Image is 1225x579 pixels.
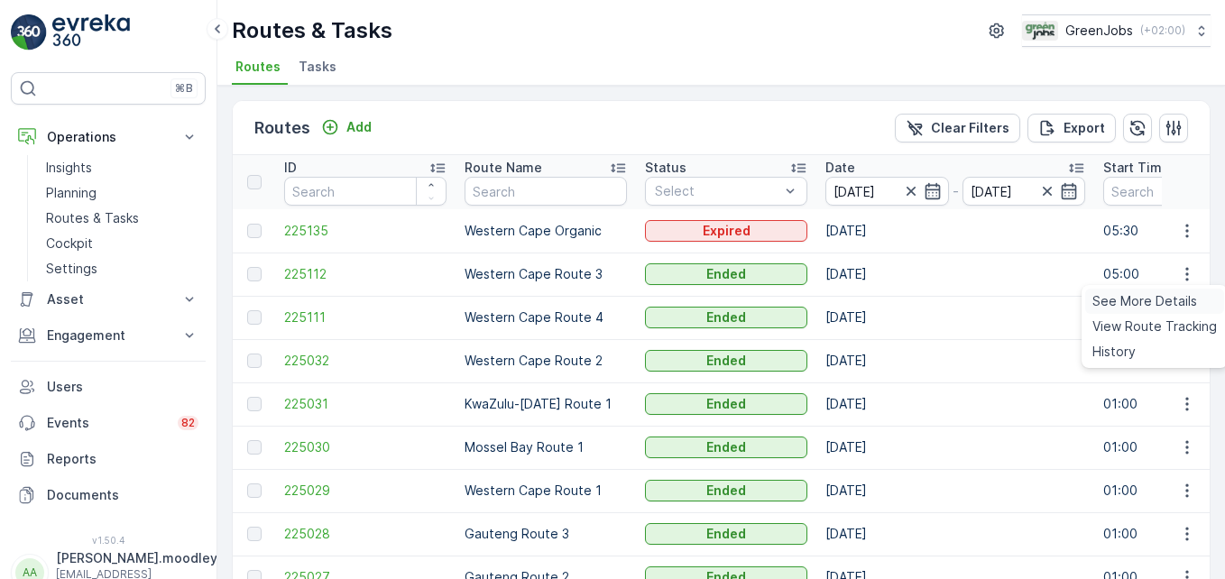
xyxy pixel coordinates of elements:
[816,512,1094,556] td: [DATE]
[465,525,627,543] p: Gauteng Route 3
[465,308,627,326] p: Western Cape Route 4
[706,395,746,413] p: Ended
[645,350,807,372] button: Ended
[1103,159,1170,177] p: Start Time
[247,310,262,325] div: Toggle Row Selected
[47,128,170,146] p: Operations
[247,440,262,455] div: Toggle Row Selected
[39,231,206,256] a: Cockpit
[465,177,627,206] input: Search
[46,260,97,278] p: Settings
[247,397,262,411] div: Toggle Row Selected
[1092,317,1217,335] span: View Route Tracking
[284,308,447,326] a: 225111
[645,220,807,242] button: Expired
[284,525,447,543] a: 225028
[284,438,447,456] a: 225030
[706,525,746,543] p: Ended
[816,339,1094,382] td: [DATE]
[11,369,206,405] a: Users
[284,352,447,370] a: 225032
[825,159,855,177] p: Date
[1065,22,1133,40] p: GreenJobs
[1027,114,1116,142] button: Export
[11,405,206,441] a: Events82
[816,253,1094,296] td: [DATE]
[703,222,751,240] p: Expired
[39,155,206,180] a: Insights
[706,438,746,456] p: Ended
[645,159,686,177] p: Status
[11,119,206,155] button: Operations
[39,206,206,231] a: Routes & Tasks
[254,115,310,141] p: Routes
[816,426,1094,469] td: [DATE]
[47,326,170,345] p: Engagement
[931,119,1009,137] p: Clear Filters
[284,482,447,500] a: 225029
[284,265,447,283] a: 225112
[232,16,392,45] p: Routes & Tasks
[706,265,746,283] p: Ended
[47,450,198,468] p: Reports
[1022,14,1211,47] button: GreenJobs(+02:00)
[235,58,281,76] span: Routes
[284,395,447,413] a: 225031
[299,58,336,76] span: Tasks
[11,14,47,51] img: logo
[1085,289,1224,314] a: See More Details
[895,114,1020,142] button: Clear Filters
[47,290,170,308] p: Asset
[816,382,1094,426] td: [DATE]
[1085,314,1224,339] a: View Route Tracking
[11,477,206,513] a: Documents
[247,267,262,281] div: Toggle Row Selected
[465,395,627,413] p: KwaZulu-[DATE] Route 1
[46,234,93,253] p: Cockpit
[175,81,193,96] p: ⌘B
[314,116,379,138] button: Add
[645,307,807,328] button: Ended
[465,265,627,283] p: Western Cape Route 3
[1092,343,1136,361] span: History
[39,180,206,206] a: Planning
[46,209,139,227] p: Routes & Tasks
[465,482,627,500] p: Western Cape Route 1
[346,118,372,136] p: Add
[284,159,297,177] p: ID
[645,480,807,501] button: Ended
[1022,21,1058,41] img: Green_Jobs_Logo.png
[465,222,627,240] p: Western Cape Organic
[247,224,262,238] div: Toggle Row Selected
[284,177,447,206] input: Search
[706,308,746,326] p: Ended
[47,486,198,504] p: Documents
[825,177,949,206] input: dd/mm/yyyy
[247,354,262,368] div: Toggle Row Selected
[645,393,807,415] button: Ended
[1064,119,1105,137] p: Export
[953,180,959,202] p: -
[645,523,807,545] button: Ended
[181,416,195,430] p: 82
[247,527,262,541] div: Toggle Row Selected
[706,482,746,500] p: Ended
[284,222,447,240] a: 225135
[47,378,198,396] p: Users
[645,263,807,285] button: Ended
[39,256,206,281] a: Settings
[655,182,779,200] p: Select
[11,281,206,317] button: Asset
[962,177,1086,206] input: dd/mm/yyyy
[47,414,167,432] p: Events
[816,469,1094,512] td: [DATE]
[46,159,92,177] p: Insights
[11,317,206,354] button: Engagement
